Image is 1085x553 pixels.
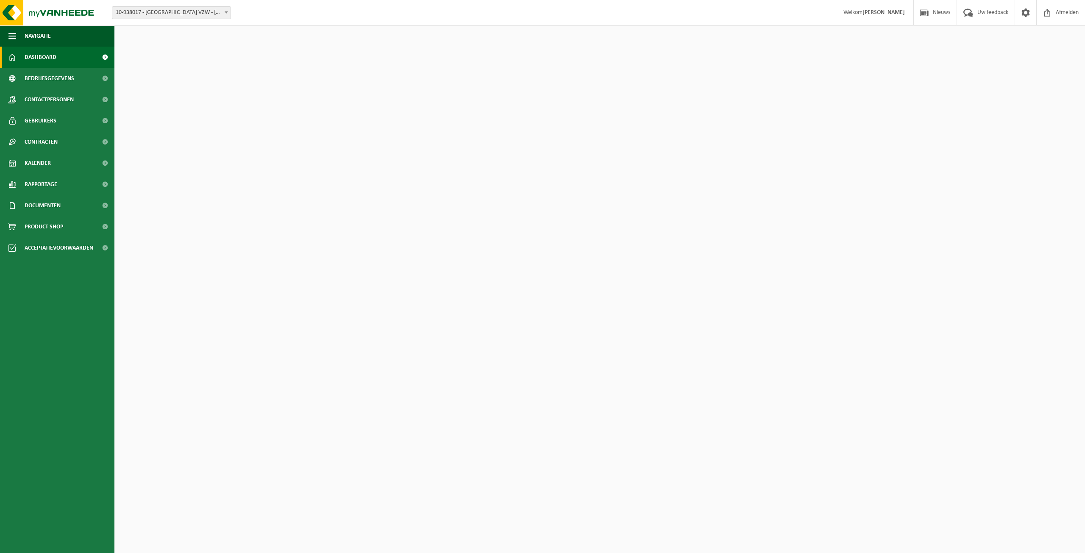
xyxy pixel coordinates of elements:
span: Contactpersonen [25,89,74,110]
span: Navigatie [25,25,51,47]
span: Dashboard [25,47,56,68]
span: Acceptatievoorwaarden [25,237,93,258]
span: 10-938017 - HOTEL DEN BRIEL VZW - GENT [112,7,231,19]
span: Bedrijfsgegevens [25,68,74,89]
span: 10-938017 - HOTEL DEN BRIEL VZW - GENT [112,6,231,19]
span: Documenten [25,195,61,216]
strong: [PERSON_NAME] [862,9,905,16]
span: Contracten [25,131,58,153]
span: Gebruikers [25,110,56,131]
span: Rapportage [25,174,57,195]
span: Kalender [25,153,51,174]
span: Product Shop [25,216,63,237]
iframe: chat widget [4,534,142,553]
